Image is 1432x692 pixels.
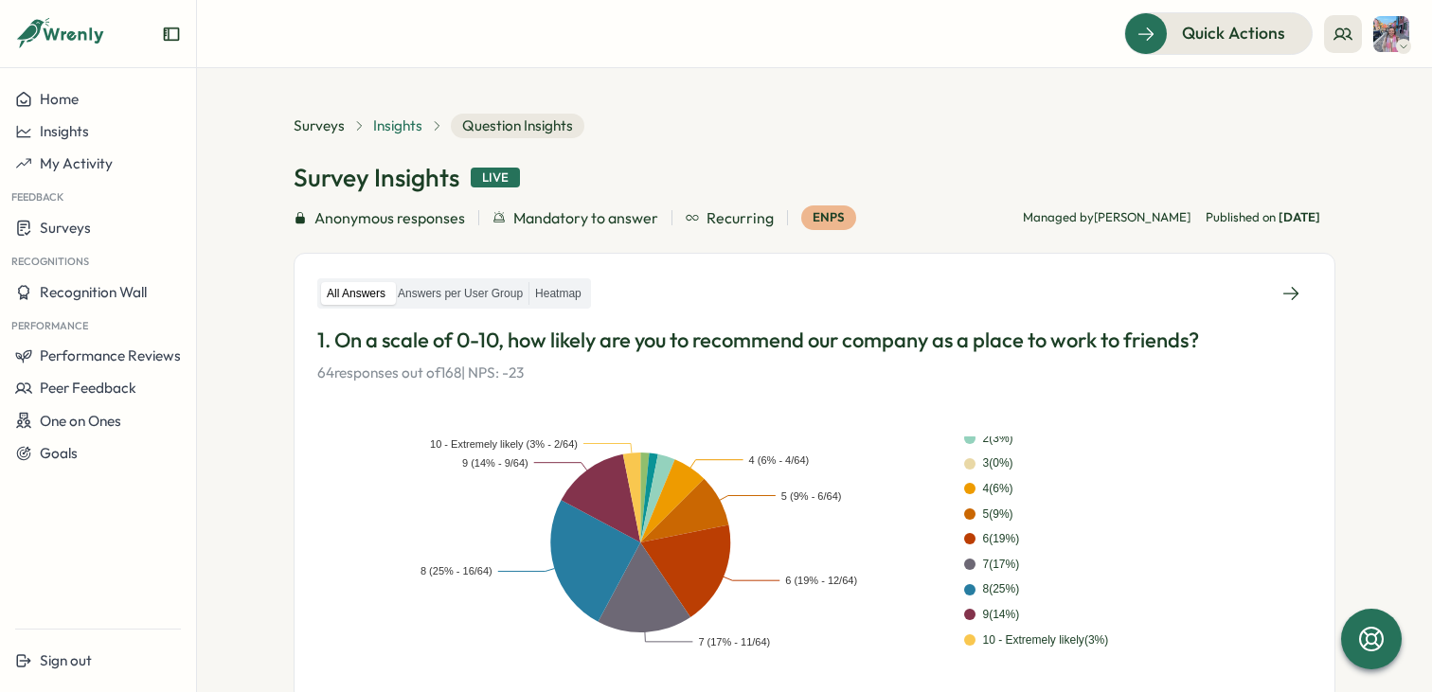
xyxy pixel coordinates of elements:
[294,115,345,136] a: Surveys
[40,346,181,364] span: Performance Reviews
[781,489,842,501] text: 5 (9% - 6/64)
[40,219,91,237] span: Surveys
[1182,21,1285,45] span: Quick Actions
[983,530,1020,548] div: 6 ( 19 %)
[40,283,147,301] span: Recognition Wall
[451,114,584,138] span: Question Insights
[40,412,121,430] span: One on Ones
[1373,16,1409,52] img: Tamsin Colsey
[983,606,1020,624] div: 9 ( 14 %)
[40,651,92,669] span: Sign out
[321,282,391,306] label: All Answers
[749,453,810,465] text: 4 (6% - 4/64)
[462,456,528,468] text: 9 (14% - 9/64)
[317,326,1312,355] p: 1. On a scale of 0-10, how likely are you to recommend our company as a place to work to friends?
[1094,209,1190,224] span: [PERSON_NAME]
[40,122,89,140] span: Insights
[513,206,658,230] span: Mandatory to answer
[1206,209,1320,226] span: Published on
[983,631,1109,649] div: 10 - Extremely likely ( 3 %)
[471,168,520,188] div: Live
[373,115,422,136] a: Insights
[1023,209,1190,226] p: Managed by
[983,556,1020,574] div: 7 ( 17 %)
[1279,209,1320,224] span: [DATE]
[529,282,587,306] label: Heatmap
[983,480,1013,498] div: 4 ( 6 %)
[983,580,1020,598] div: 8 ( 25 %)
[801,205,856,230] div: eNPS
[421,565,492,577] text: 8 (25% - 16/64)
[40,154,113,172] span: My Activity
[40,444,78,462] span: Goals
[983,430,1013,448] div: 2 ( 3 %)
[317,363,1312,383] p: 64 responses out of 168 | NPS: -23
[983,454,1013,472] div: 3 ( 0 %)
[1124,12,1313,54] button: Quick Actions
[294,161,459,194] h1: Survey Insights
[430,437,578,449] text: 10 - Extremely likely (3% - 2/64)
[785,575,857,586] text: 6 (19% - 12/64)
[314,206,465,230] span: Anonymous responses
[698,635,770,647] text: 7 (17% - 11/64)
[162,25,181,44] button: Expand sidebar
[392,282,528,306] label: Answers per User Group
[40,379,136,397] span: Peer Feedback
[983,506,1013,523] div: 5 ( 9 %)
[707,206,774,230] span: Recurring
[40,90,79,108] span: Home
